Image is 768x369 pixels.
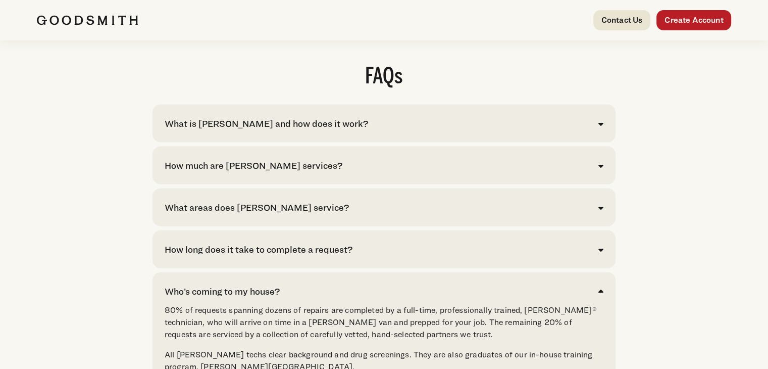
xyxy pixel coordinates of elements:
img: Goodsmith [37,15,138,25]
a: Create Account [656,10,731,30]
div: How much are [PERSON_NAME] services? [165,159,342,172]
a: Contact Us [593,10,651,30]
div: What areas does [PERSON_NAME] service? [165,201,349,214]
h2: FAQs [152,66,616,88]
div: Who’s coming to my house? [165,285,280,298]
p: 80% of requests spanning dozens of repairs are completed by a full-time, professionally trained, ... [165,304,603,341]
div: How long does it take to complete a request? [165,243,352,256]
div: What is [PERSON_NAME] and how does it work? [165,117,368,130]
